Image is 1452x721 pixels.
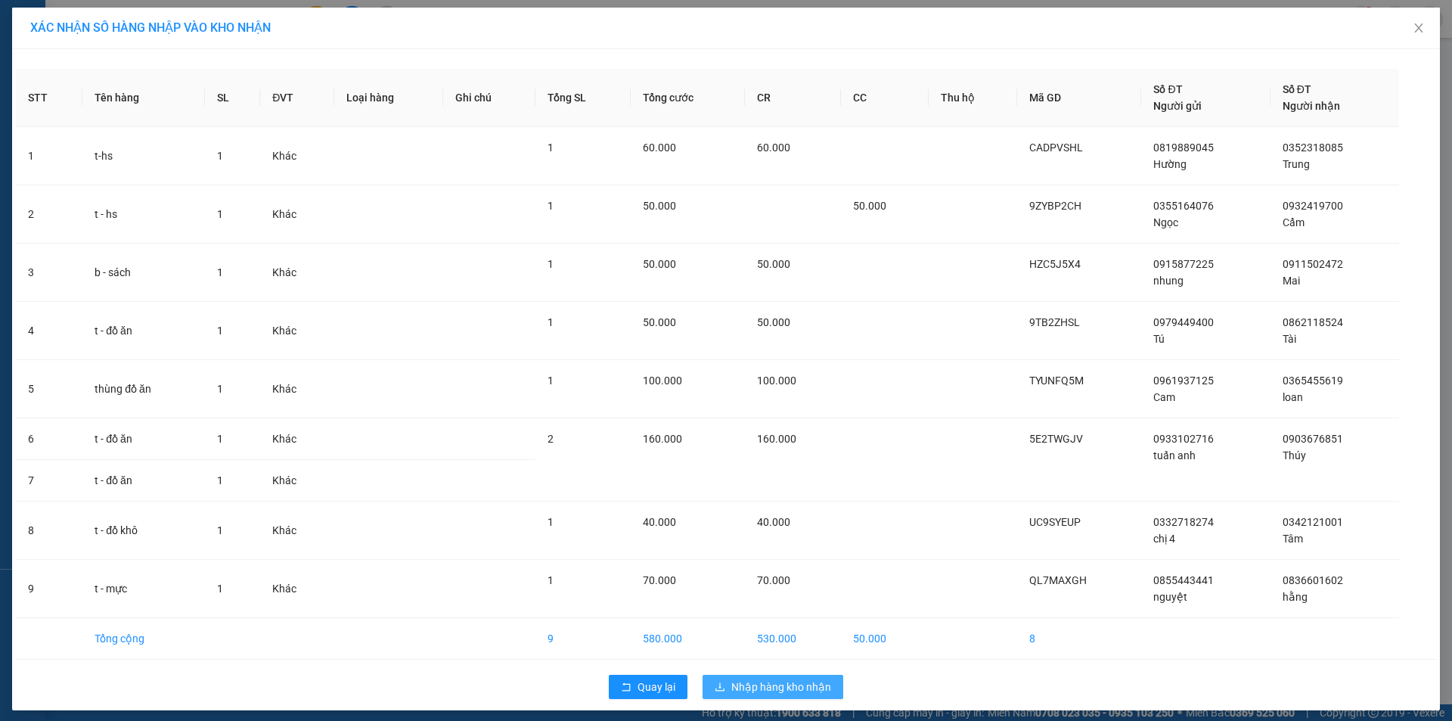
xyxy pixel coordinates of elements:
td: 580.000 [631,618,745,660]
span: CADPVSHL [1029,141,1083,154]
td: t - hs [82,185,205,244]
td: Khác [260,244,334,302]
span: hằng [1283,591,1308,603]
span: 1 [548,200,554,212]
td: 9 [535,618,631,660]
span: 1 [217,383,223,395]
li: VP Gò Vấp [8,64,104,81]
span: nhung [1153,275,1184,287]
td: 1 [16,127,82,185]
th: CR [745,69,842,127]
span: Quay lại [638,679,675,695]
span: Mai [1283,275,1300,287]
td: 50.000 [841,618,929,660]
span: 9ZYBP2CH [1029,200,1081,212]
span: 60.000 [643,141,676,154]
span: 100.000 [757,374,796,387]
span: Trung [1283,158,1310,170]
span: 40.000 [757,516,790,528]
span: 2 [548,433,554,445]
span: 1 [548,316,554,328]
span: 1 [548,141,554,154]
span: environment [8,84,18,95]
td: 5 [16,360,82,418]
td: 7 [16,460,82,502]
span: 160.000 [757,433,796,445]
span: Tâm [1283,533,1303,545]
button: Close [1398,8,1440,50]
li: Mỹ Loan [8,8,219,36]
span: Người nhận [1283,100,1340,112]
td: Khác [260,302,334,360]
span: 0862118524 [1283,316,1343,328]
span: 0932419700 [1283,200,1343,212]
span: 0911502472 [1283,258,1343,270]
span: 50.000 [853,200,886,212]
span: 70.000 [643,574,676,586]
span: 100.000 [643,374,682,387]
span: 0355164076 [1153,200,1214,212]
th: Loại hàng [334,69,444,127]
span: 1 [217,524,223,536]
td: 3 [16,244,82,302]
span: 40.000 [643,516,676,528]
img: logo.jpg [8,8,60,61]
span: 1 [548,374,554,387]
td: Khác [260,418,334,460]
span: UC9SYEUP [1029,516,1081,528]
td: b - sách [82,244,205,302]
td: 8 [1017,618,1141,660]
td: t - đồ ăn [82,460,205,502]
td: Tổng cộng [82,618,205,660]
span: 0819889045 [1153,141,1214,154]
span: 1 [548,516,554,528]
span: 50.000 [643,258,676,270]
span: 50.000 [643,316,676,328]
span: QL7MAXGH [1029,574,1087,586]
button: downloadNhập hàng kho nhận [703,675,843,699]
span: 0352318085 [1283,141,1343,154]
span: Người gửi [1153,100,1202,112]
span: TYUNFQ5M [1029,374,1084,387]
li: VP LaGi [104,64,201,81]
span: XÁC NHẬN SỐ HÀNG NHẬP VÀO KHO NHẬN [30,20,271,35]
span: Tài [1283,333,1296,345]
th: Ghi chú [443,69,535,127]
span: close [1413,22,1425,34]
td: 530.000 [745,618,842,660]
span: 50.000 [643,200,676,212]
span: 1 [217,266,223,278]
span: 0332718274 [1153,516,1214,528]
th: Tên hàng [82,69,205,127]
span: 1 [217,433,223,445]
td: t - đồ ăn [82,302,205,360]
span: 160.000 [643,433,682,445]
span: Thúy [1283,449,1306,462]
span: 60.000 [757,141,790,154]
span: Số ĐT [1283,83,1311,95]
span: 0342121001 [1283,516,1343,528]
th: Tổng SL [535,69,631,127]
td: Khác [260,360,334,418]
span: 70.000 [757,574,790,586]
th: Thu hộ [929,69,1017,127]
span: 0933102716 [1153,433,1214,445]
td: Khác [260,560,334,618]
span: 1 [217,150,223,162]
span: Nhập hàng kho nhận [731,679,831,695]
span: 0915877225 [1153,258,1214,270]
th: CC [841,69,929,127]
span: 5E2TWGJV [1029,433,1083,445]
td: t - mực [82,560,205,618]
th: ĐVT [260,69,334,127]
th: SL [205,69,260,127]
span: chị 4 [1153,533,1175,545]
td: t - đồ ăn [82,418,205,460]
td: thùng đồ ăn [82,360,205,418]
span: 1 [548,258,554,270]
td: 8 [16,502,82,560]
span: Số ĐT [1153,83,1182,95]
td: 9 [16,560,82,618]
td: t-hs [82,127,205,185]
span: Cẩm [1283,216,1305,228]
